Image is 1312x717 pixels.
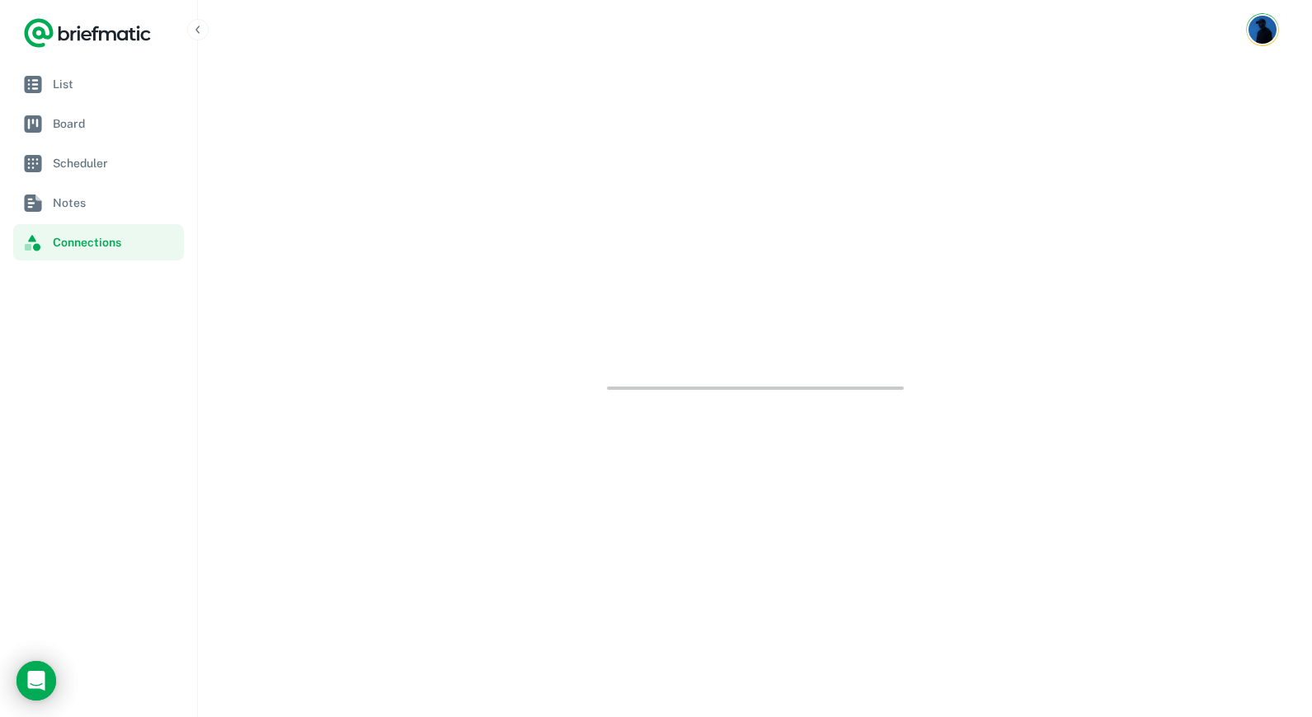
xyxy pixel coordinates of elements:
span: Scheduler [53,154,177,172]
a: Notes [13,185,184,221]
button: Account button [1246,13,1279,46]
span: List [53,75,177,93]
a: Board [13,105,184,142]
span: Board [53,115,177,133]
a: Logo [23,16,152,49]
span: Connections [53,233,177,251]
a: List [13,66,184,102]
div: Load Chat [16,661,56,701]
img: Jenai Kemal [1249,16,1277,44]
a: Scheduler [13,145,184,181]
a: Connections [13,224,184,260]
span: Notes [53,194,177,212]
